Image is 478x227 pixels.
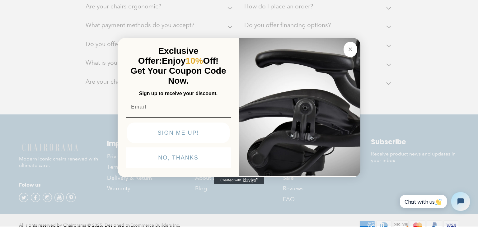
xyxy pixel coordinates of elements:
span: Enjoy Off! [162,56,218,66]
iframe: Tidio Chat [393,187,475,216]
span: 10% [185,56,203,66]
img: 92d77583-a095-41f6-84e7-858462e0427a.jpeg [239,37,360,176]
button: NO, THANKS [126,147,231,168]
button: Close dialog [344,42,357,57]
input: Email [126,101,231,113]
span: Exclusive Offer: [138,46,199,66]
span: Sign up to receive your discount. [139,91,218,96]
img: underline [126,117,231,118]
button: SIGN ME UP! [127,123,230,143]
span: Get Your Coupon Code Now. [131,66,226,86]
a: Created with Klaviyo - opens in a new tab [214,177,264,184]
